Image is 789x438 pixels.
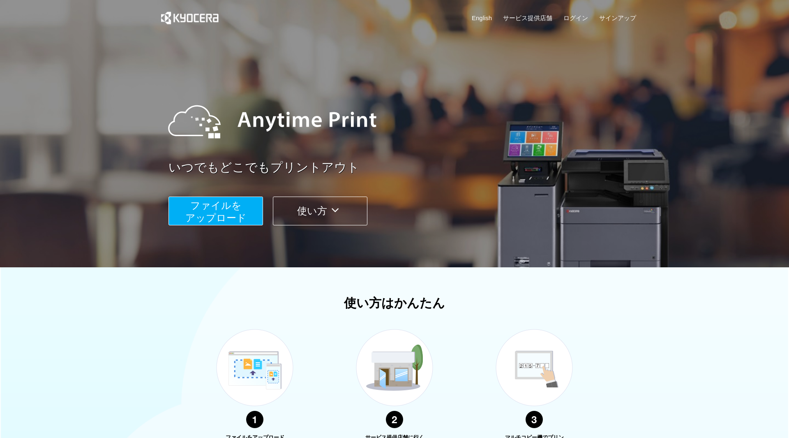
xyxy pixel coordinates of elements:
button: ファイルを​​アップロード [168,197,263,225]
span: ファイルを ​​アップロード [185,200,247,223]
a: サインアップ [599,14,636,22]
a: English [472,14,492,22]
a: ログイン [563,14,588,22]
a: いつでもどこでもプリントアウト [168,159,641,176]
a: サービス提供店舗 [503,14,552,22]
button: 使い方 [273,197,367,225]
